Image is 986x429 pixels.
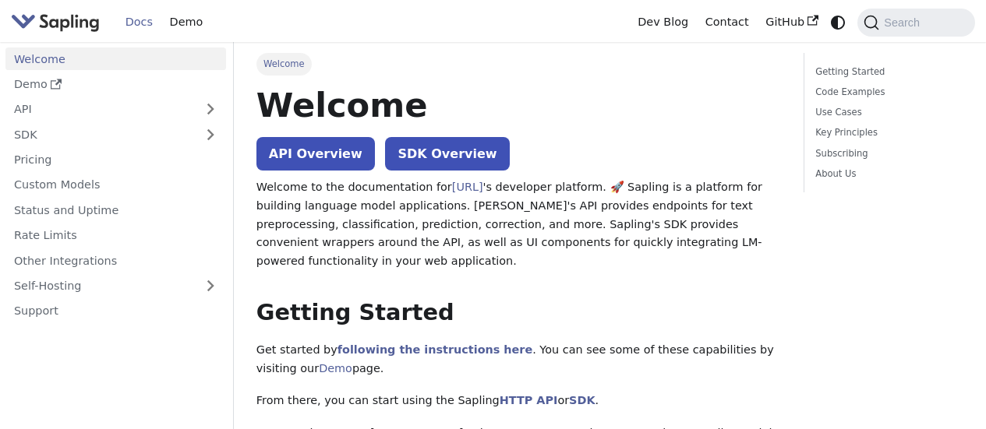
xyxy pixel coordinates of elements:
[815,105,958,120] a: Use Cases
[5,224,226,247] a: Rate Limits
[256,341,781,378] p: Get started by . You can see some of these capabilities by visiting our page.
[195,123,226,146] button: Expand sidebar category 'SDK'
[827,11,850,33] button: Switch between dark and light mode (currently system mode)
[5,73,226,96] a: Demo
[256,53,312,75] span: Welcome
[338,343,532,356] a: following the instructions here
[319,362,352,374] a: Demo
[815,125,958,140] a: Key Principles
[5,47,226,70] a: Welcome
[5,199,226,221] a: Status and Uptime
[161,10,211,34] a: Demo
[117,10,161,34] a: Docs
[5,300,226,322] a: Support
[385,137,509,171] a: SDK Overview
[256,178,781,271] p: Welcome to the documentation for 's developer platform. 🚀 Sapling is a platform for building lang...
[5,249,226,272] a: Other Integrations
[757,10,826,34] a: GitHub
[11,11,100,33] img: Sapling.ai
[5,98,195,121] a: API
[195,98,226,121] button: Expand sidebar category 'API'
[5,123,195,146] a: SDK
[256,84,781,126] h1: Welcome
[452,181,483,193] a: [URL]
[256,53,781,75] nav: Breadcrumbs
[256,137,375,171] a: API Overview
[11,11,105,33] a: Sapling.aiSapling.ai
[815,146,958,161] a: Subscribing
[569,394,595,406] a: SDK
[815,85,958,100] a: Code Examples
[5,149,226,171] a: Pricing
[256,392,781,410] p: From there, you can start using the Sapling or .
[500,394,558,406] a: HTTP API
[629,10,696,34] a: Dev Blog
[857,9,974,37] button: Search (Command+K)
[815,65,958,79] a: Getting Started
[5,275,226,297] a: Self-Hosting
[256,299,781,327] h2: Getting Started
[815,167,958,181] a: About Us
[697,10,758,34] a: Contact
[879,16,929,29] span: Search
[5,174,226,196] a: Custom Models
